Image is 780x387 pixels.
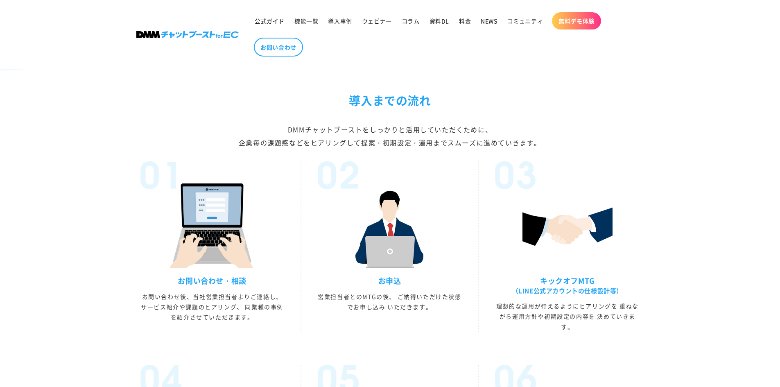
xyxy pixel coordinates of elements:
img: お問い合わせ・相談 [167,178,257,268]
div: DMMチャットブーストをしっかりと活⽤していただくために、 企業毎の課題感などをヒアリングして提案・初期設定・運⽤までスムーズに進めていきます。 [136,123,644,149]
a: 料金 [454,12,476,29]
span: 資料DL [430,17,449,25]
p: 営業担当者とのMTGの後、 ご納得いただけた状態でお申し込み いただきます。 [318,292,461,312]
span: お問い合わせ [260,43,296,51]
p: お問い合わせ後、当社営業担当者よりご連絡し、サービス紹介や課題のヒアリング、 同業種の事例を紹介させていただきます。 [140,292,284,323]
span: ウェビナー [362,17,392,25]
a: ウェビナー [357,12,397,29]
a: コラム [397,12,425,29]
a: お問い合わせ [254,38,303,57]
img: 株式会社DMM Boost [136,31,239,38]
span: コミュニティ [507,17,543,25]
a: 公式ガイド [250,12,289,29]
span: 公式ガイド [255,17,285,25]
h3: キックオフMTG [495,276,640,295]
span: 料金 [459,17,471,25]
img: キックオフMTG<br><small>（LINE公式アカウントの仕様設計等）</small> [522,178,613,268]
p: 理想的な運⽤が⾏えるようにヒアリングを 重ねながら運⽤⽅針や初期設定の内容を 決めていきます。 [495,301,640,332]
a: コミュニティ [502,12,548,29]
span: NEWS [481,17,497,25]
span: コラム [402,17,420,25]
span: 無料デモ体験 [558,17,595,25]
a: 無料デモ体験 [552,12,601,29]
a: 機能一覧 [289,12,323,29]
a: 資料DL [425,12,454,29]
span: 導入事例 [328,17,352,25]
h3: お問い合わせ・相談 [140,276,284,285]
small: （LINE公式アカウントの仕様設計等） [512,286,623,295]
span: 機能一覧 [294,17,318,25]
h2: 導入までの流れ [136,91,644,111]
a: 導入事例 [323,12,357,29]
a: NEWS [476,12,502,29]
img: お申込 [344,178,434,268]
h3: お申込 [318,276,461,285]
